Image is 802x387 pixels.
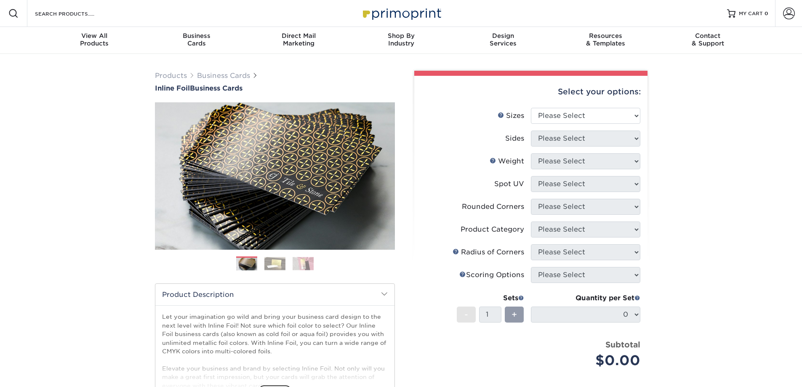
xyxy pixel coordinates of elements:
img: Primoprint [359,4,443,22]
span: Design [452,32,554,40]
iframe: Google Customer Reviews [2,361,72,384]
a: Contact& Support [657,27,759,54]
h2: Product Description [155,284,394,305]
span: - [464,308,468,321]
div: Cards [145,32,248,47]
div: Industry [350,32,452,47]
a: Direct MailMarketing [248,27,350,54]
input: SEARCH PRODUCTS..... [34,8,116,19]
div: Sets [457,293,524,303]
span: Resources [554,32,657,40]
img: Inline Foil 01 [155,56,395,296]
div: Select your options: [421,76,641,108]
div: & Templates [554,32,657,47]
div: Weight [490,156,524,166]
span: Shop By [350,32,452,40]
strong: Subtotal [605,340,640,349]
a: DesignServices [452,27,554,54]
div: Radius of Corners [453,247,524,257]
span: + [512,308,517,321]
a: Resources& Templates [554,27,657,54]
div: Sides [505,133,524,144]
a: Inline FoilBusiness Cards [155,84,395,92]
div: $0.00 [537,350,640,371]
div: & Support [657,32,759,47]
h1: Business Cards [155,84,395,92]
div: Rounded Corners [462,202,524,212]
span: Direct Mail [248,32,350,40]
div: Sizes [498,111,524,121]
div: Services [452,32,554,47]
img: Business Cards 02 [264,257,285,270]
a: Business Cards [197,72,250,80]
img: Business Cards 03 [293,257,314,270]
span: Business [145,32,248,40]
a: Products [155,72,187,80]
span: Contact [657,32,759,40]
div: Quantity per Set [531,293,640,303]
span: 0 [765,11,768,16]
span: View All [43,32,146,40]
div: Product Category [461,224,524,235]
div: Products [43,32,146,47]
div: Marketing [248,32,350,47]
a: BusinessCards [145,27,248,54]
span: Inline Foil [155,84,190,92]
a: View AllProducts [43,27,146,54]
img: Business Cards 01 [236,254,257,275]
a: Shop ByIndustry [350,27,452,54]
div: Scoring Options [459,270,524,280]
span: MY CART [739,10,763,17]
div: Spot UV [494,179,524,189]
